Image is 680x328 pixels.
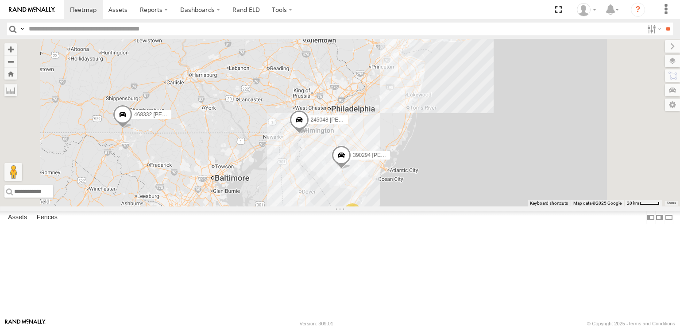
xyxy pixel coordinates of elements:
[667,202,676,205] a: Terms (opens in new tab)
[665,99,680,111] label: Map Settings
[353,152,416,158] span: 390294 [PERSON_NAME]
[4,55,17,68] button: Zoom out
[5,319,46,328] a: Visit our Website
[631,3,645,17] i: ?
[4,163,22,181] button: Drag Pegman onto the map to open Street View
[655,211,664,224] label: Dock Summary Table to the Right
[300,321,333,326] div: Version: 309.01
[4,43,17,55] button: Zoom in
[344,203,361,221] div: 2
[4,84,17,96] label: Measure
[4,68,17,80] button: Zoom Home
[134,111,197,118] span: 468332 [PERSON_NAME]
[628,321,675,326] a: Terms and Conditions
[587,321,675,326] div: © Copyright 2025 -
[311,117,374,123] span: 245048 [PERSON_NAME]
[665,211,673,224] label: Hide Summary Table
[646,211,655,224] label: Dock Summary Table to the Left
[4,211,31,224] label: Assets
[627,201,639,206] span: 20 km
[624,200,662,206] button: Map Scale: 20 km per 42 pixels
[9,7,55,13] img: rand-logo.svg
[530,200,568,206] button: Keyboard shortcuts
[19,23,26,35] label: Search Query
[574,3,599,16] div: Dale Gerhard
[644,23,663,35] label: Search Filter Options
[573,201,622,206] span: Map data ©2025 Google
[32,211,62,224] label: Fences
